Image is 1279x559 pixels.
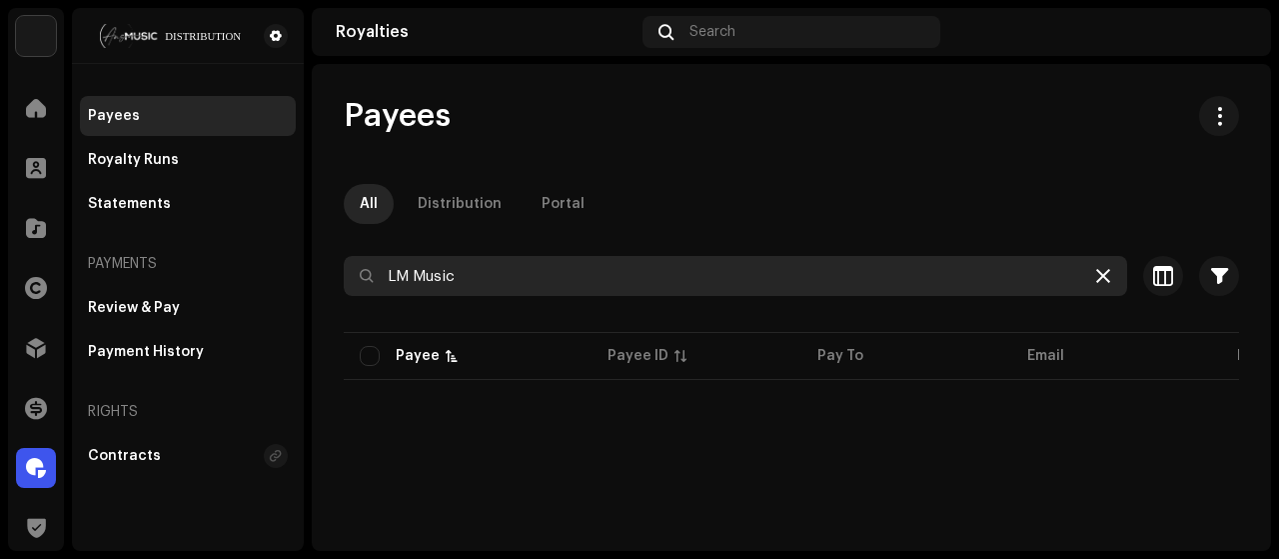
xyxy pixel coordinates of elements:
[336,24,635,40] div: Royalties
[16,16,56,56] img: bb356b9b-6e90-403f-adc8-c282c7c2e227
[88,108,140,124] div: Payees
[418,184,502,224] div: Distribution
[80,332,296,372] re-m-nav-item: Payment History
[1215,16,1247,48] img: d2dfa519-7ee0-40c3-937f-a0ec5b610b05
[88,24,256,48] img: 68a4b677-ce15-481d-9fcd-ad75b8f38328
[80,184,296,224] re-m-nav-item: Statements
[80,140,296,180] re-m-nav-item: Royalty Runs
[88,196,171,212] div: Statements
[80,436,296,476] re-m-nav-item: Contracts
[80,240,296,288] re-a-nav-header: Payments
[689,24,735,40] span: Search
[88,344,204,360] div: Payment History
[344,96,451,136] span: Payees
[80,288,296,328] re-m-nav-item: Review & Pay
[88,448,161,464] div: Contracts
[360,184,378,224] div: All
[542,184,585,224] div: Portal
[344,256,1127,296] input: Search
[88,152,179,168] div: Royalty Runs
[80,96,296,136] re-m-nav-item: Payees
[80,388,296,436] re-a-nav-header: Rights
[88,300,180,316] div: Review & Pay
